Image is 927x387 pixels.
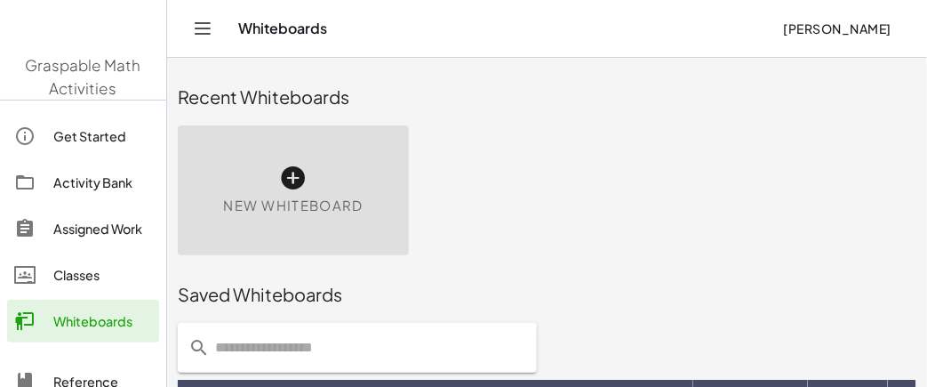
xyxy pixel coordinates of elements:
[53,172,152,193] div: Activity Bank
[53,218,152,239] div: Assigned Work
[178,85,916,109] div: Recent Whiteboards
[178,282,916,307] div: Saved Whiteboards
[188,337,210,359] i: prepended action
[53,125,152,147] div: Get Started
[188,14,217,43] button: Toggle navigation
[7,161,159,204] a: Activity Bank
[53,310,152,332] div: Whiteboards
[783,20,891,36] span: [PERSON_NAME]
[7,254,159,296] a: Classes
[223,196,363,216] span: New Whiteboard
[7,115,159,157] a: Get Started
[769,12,906,44] button: [PERSON_NAME]
[7,207,159,250] a: Assigned Work
[26,55,141,98] span: Graspable Math Activities
[7,300,159,343] a: Whiteboards
[53,264,152,286] div: Classes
